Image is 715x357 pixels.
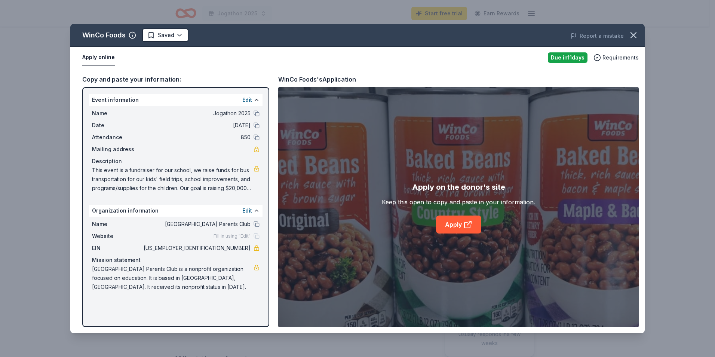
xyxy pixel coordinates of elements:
span: [US_EMPLOYER_IDENTIFICATION_NUMBER] [142,244,251,253]
button: Apply online [82,50,115,65]
div: Copy and paste your information: [82,74,269,84]
button: Edit [242,95,252,104]
span: This event is a fundraiser for our school, we raise funds for bus transportation for our kids' fi... [92,166,254,193]
button: Requirements [593,53,639,62]
div: Event information [89,94,263,106]
span: Name [92,220,142,229]
div: WinCo Foods's Application [278,74,356,84]
div: WinCo Foods [82,29,126,41]
span: Jogathon 2025 [142,109,251,118]
span: EIN [92,244,142,253]
div: Organization information [89,205,263,217]
span: Website [92,232,142,241]
span: Attendance [92,133,142,142]
a: Apply [436,216,481,234]
div: Mission statement [92,256,260,265]
span: Fill in using "Edit" [214,233,251,239]
span: Date [92,121,142,130]
div: Keep this open to copy and paste in your information. [382,198,535,207]
div: Description [92,157,260,166]
span: [GEOGRAPHIC_DATA] Parents Club is a nonprofit organization focused on education. It is based in [... [92,265,254,292]
span: [GEOGRAPHIC_DATA] Parents Club [142,220,251,229]
div: Apply on the donor's site [412,181,505,193]
span: 850 [142,133,251,142]
span: [DATE] [142,121,251,130]
span: Saved [158,31,174,40]
button: Report a mistake [571,31,624,40]
button: Saved [142,28,188,42]
span: Name [92,109,142,118]
div: Due in 11 days [548,52,587,63]
button: Edit [242,206,252,215]
span: Requirements [602,53,639,62]
span: Mailing address [92,145,142,154]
